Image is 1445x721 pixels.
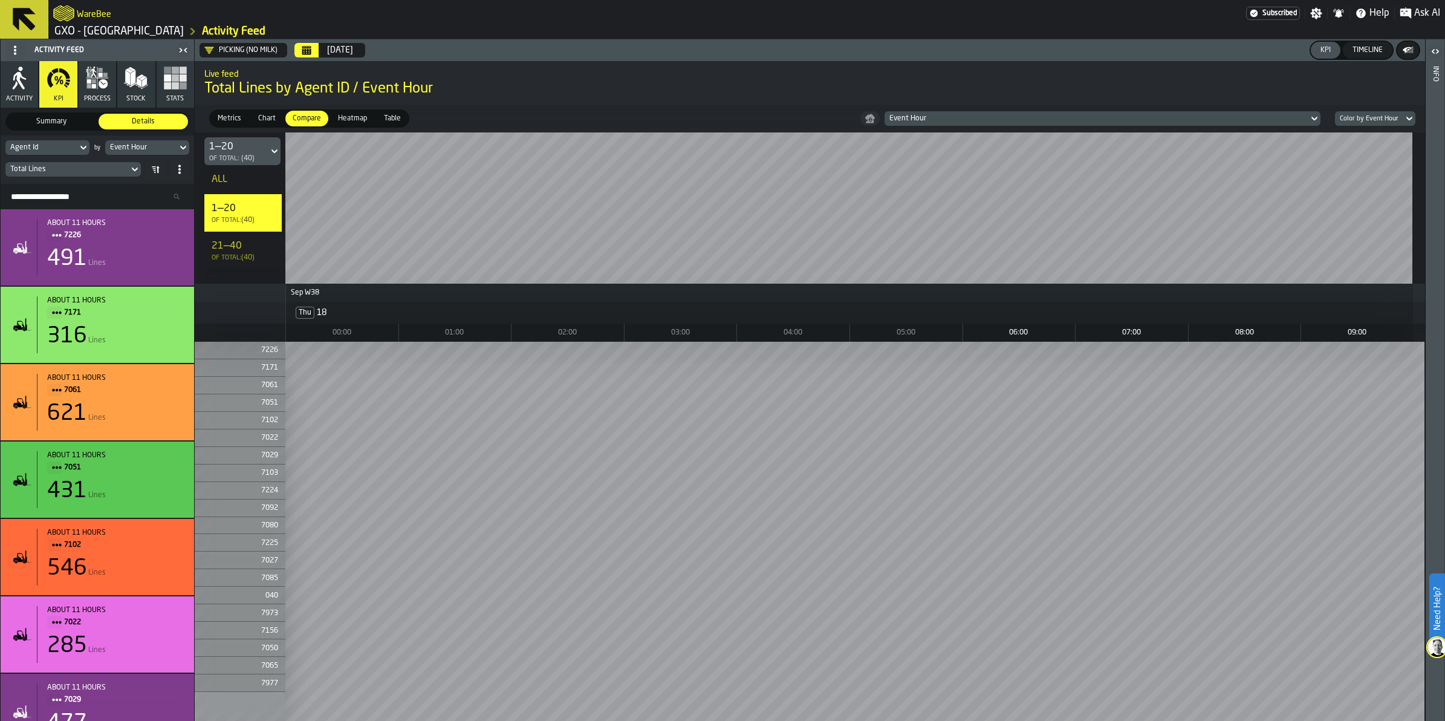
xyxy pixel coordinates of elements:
a: logo-header [53,2,74,24]
span: Compare [288,113,326,124]
span: Total Lines by Agent ID / Event Hour [204,79,1415,99]
label: button-toggle-Close me [175,43,192,57]
span: 040 [214,592,278,600]
span: 7085 [214,574,278,582]
li: dropdown-item [204,194,282,232]
button: button- [1397,42,1419,59]
div: 7102 [195,412,285,429]
div: hour: 04:00 [736,324,849,342]
label: button-switch-multi-Heatmap [330,109,375,128]
span: 7027 [214,556,278,565]
span: Stock [126,95,146,103]
button: Select date range Select date range [294,43,319,57]
div: 040 [195,587,285,604]
div: 285 [47,634,87,658]
span: Summary [9,116,94,127]
span: Ask AI [1414,6,1440,21]
div: DropdownMenuValue-bucket [1340,115,1398,123]
div: Start: 9/18/2025, 12:00:02 AM - End: 9/18/2025, 7:43:27 AM [47,374,184,382]
span: 7225 [214,539,278,547]
span: 7171 [64,306,175,319]
span: 7102 [64,538,175,552]
span: of Total: [212,255,241,261]
nav: Breadcrumb [53,24,747,39]
h2: Sub Title [77,7,111,19]
div: Start: 9/18/2025, 12:00:01 AM - End: 9/18/2025, 4:54:32 AM [47,219,184,227]
li: dropdown-item [204,165,282,194]
label: button-toggle-Settings [1305,7,1327,19]
span: 7226 [64,229,175,242]
span: Heatmap [333,113,372,124]
div: Timeline [1348,46,1388,54]
div: Title [47,296,184,319]
span: 7022 [64,616,175,629]
span: 7102 [210,416,278,425]
label: button-switch-multi-Summary [5,113,97,131]
div: 7226 [195,342,285,359]
div: DropdownMenuValue-eventHour [889,114,1304,123]
label: button-toggle-Open [1427,42,1444,64]
div: 7171 [195,359,285,377]
label: button-switch-multi-Table [375,109,409,128]
div: hour: 06:00 [963,324,1075,342]
div: 7085 [195,569,285,587]
div: 7103 [195,465,285,482]
span: 7051 [210,399,278,407]
div: Start: 9/18/2025, 12:00:19 AM - End: 9/18/2025, 4:54:29 AM [47,606,184,615]
div: about 11 hours [47,374,184,382]
a: link-to-/wh/i/ae0cd702-8cb1-4091-b3be-0aee77957c79 [54,25,184,38]
div: hour: 08:00 [1188,324,1300,342]
span: Lines [88,646,106,654]
div: DropdownMenuValue-agentId [10,143,73,152]
span: 7092 [214,504,278,512]
span: 7029 [210,451,278,460]
span: Lines [88,259,106,267]
div: DropdownMenuValue-1 [204,137,281,165]
div: thumb [377,111,408,126]
div: Start: 9/18/2025, 12:00:02 AM - End: 9/18/2025, 4:50:49 AM [47,296,184,305]
div: DropdownMenuValue-nNGZtqzpuKXK_OUZPSx0_ [204,45,278,55]
span: Lines [88,569,106,577]
div: (40) [212,216,274,224]
div: thumb [331,111,374,126]
label: button-toggle-Help [1350,6,1394,21]
button: button- [860,111,880,126]
div: DropdownMenuValue-bucket [1330,111,1415,126]
div: 7092 [195,500,285,517]
button: button-KPI [1311,42,1340,59]
div: 7050 [195,639,285,657]
div: 7027 [195,552,285,569]
div: DropdownMenuValue-eventsCount [10,165,124,174]
div: Title [47,529,184,552]
div: Activity Feed [3,41,175,60]
div: 7022 [195,429,285,447]
div: Title [47,606,184,629]
div: about 11 hours [47,606,184,615]
div: KPI [1316,46,1336,54]
span: 18 [317,308,326,318]
span: 7226 [210,346,278,354]
label: button-toggle-Notifications [1328,7,1349,19]
span: Lines [88,491,106,500]
div: Title [47,219,184,242]
div: 7225 [195,534,285,552]
div: 491 [47,247,87,271]
div: Start: 9/18/2025, 12:00:21 AM - End: 9/18/2025, 4:54:32 AM [47,683,184,692]
div: DropdownMenuValue-eventHour [885,111,1321,126]
div: thumb [210,111,248,126]
span: 7029 [64,693,175,706]
span: 7061 [64,383,175,397]
div: DropdownMenuValue-eventsCount [5,162,141,177]
ul: dropdown-menu [204,165,282,269]
header: Info [1426,39,1444,721]
a: link-to-/wh/i/ae0cd702-8cb1-4091-b3be-0aee77957c79/settings/billing [1246,7,1300,20]
span: Table [379,113,406,124]
div: hour: 03:00 [624,324,736,342]
div: hour: 05:00 [849,324,962,342]
span: Details [101,116,186,127]
div: 7065 [195,657,285,674]
span: Stats [166,95,184,103]
div: Title [47,683,184,706]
